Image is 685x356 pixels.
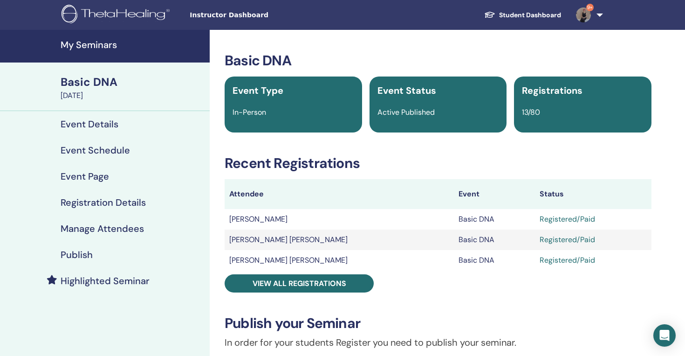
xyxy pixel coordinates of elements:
h4: Event Page [61,171,109,182]
span: 13/80 [522,107,540,117]
td: [PERSON_NAME] [PERSON_NAME] [225,250,454,271]
h3: Basic DNA [225,52,651,69]
h3: Recent Registrations [225,155,651,172]
h4: Publish [61,249,93,260]
h4: Registration Details [61,197,146,208]
div: [DATE] [61,90,204,101]
span: Event Type [233,84,283,97]
td: Basic DNA [454,250,535,271]
td: [PERSON_NAME] [225,209,454,230]
h4: Manage Attendees [61,223,144,234]
th: Event [454,179,535,209]
h4: Highlighted Seminar [61,275,150,286]
span: View all registrations [253,279,346,288]
span: 9+ [586,4,594,11]
a: Student Dashboard [477,7,569,24]
a: Basic DNA[DATE] [55,74,210,101]
span: Registrations [522,84,582,97]
td: [PERSON_NAME] [PERSON_NAME] [225,230,454,250]
img: graduation-cap-white.svg [484,11,495,19]
span: Event Status [377,84,436,97]
h4: Event Details [61,119,118,130]
div: Open Intercom Messenger [653,324,676,347]
h4: Event Schedule [61,145,130,156]
span: In-Person [233,107,266,117]
div: Registered/Paid [540,255,647,266]
a: View all registrations [225,274,374,293]
span: Active Published [377,107,435,117]
td: Basic DNA [454,209,535,230]
p: In order for your students Register you need to publish your seminar. [225,335,651,349]
div: Registered/Paid [540,234,647,245]
th: Status [535,179,651,209]
div: Registered/Paid [540,214,647,225]
td: Basic DNA [454,230,535,250]
th: Attendee [225,179,454,209]
h3: Publish your Seminar [225,315,651,332]
img: default.jpg [576,7,591,22]
div: Basic DNA [61,74,204,90]
h4: My Seminars [61,39,204,50]
span: Instructor Dashboard [190,10,329,20]
img: logo.png [62,5,173,26]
